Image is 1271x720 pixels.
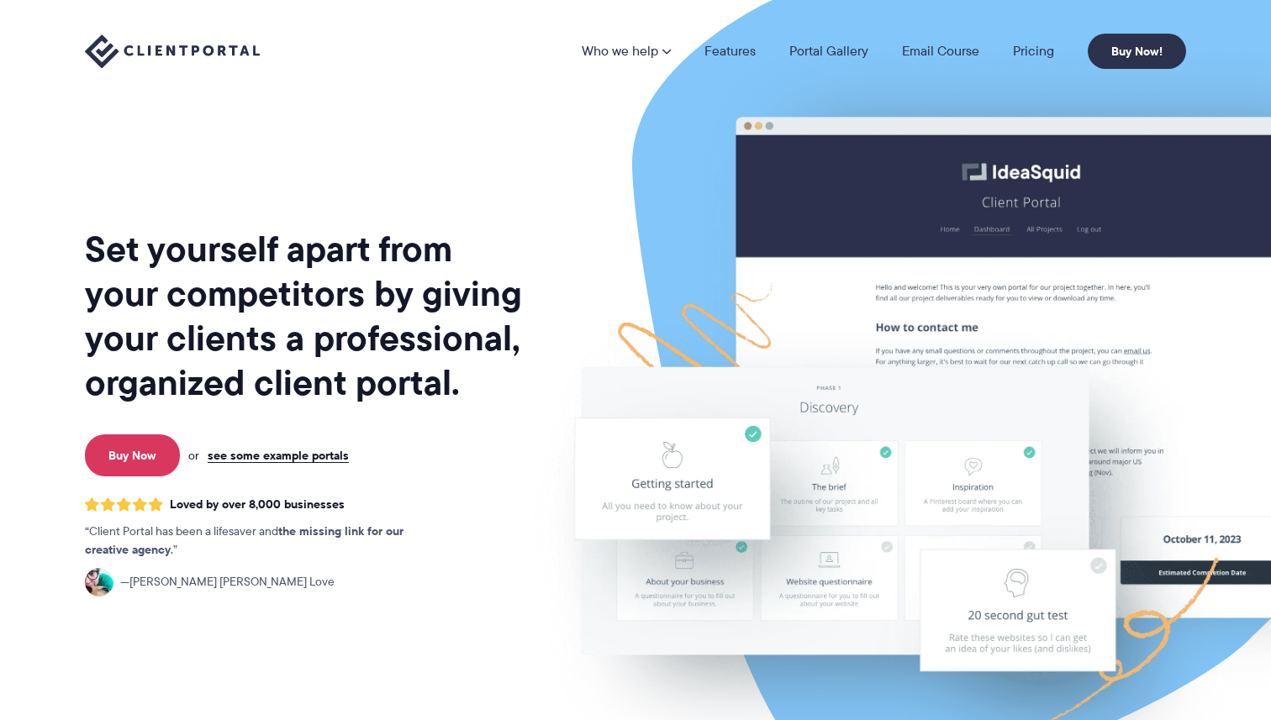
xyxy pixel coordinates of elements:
span: Loved by over 8,000 businesses [170,497,345,512]
a: Who we help [582,45,671,58]
a: Pricing [1013,45,1054,58]
span: [PERSON_NAME] [PERSON_NAME] Love [120,573,335,591]
a: Buy Now [85,434,180,476]
span: or [188,448,199,463]
strong: the missing link for our creative agency [85,522,403,559]
a: Buy Now! [1088,34,1186,69]
a: Email Course [902,45,979,58]
a: Features [704,45,756,58]
p: Client Portal has been a lifesaver and . [85,523,438,560]
a: see some example portals [208,448,349,463]
h1: Set yourself apart from your competitors by giving your clients a professional, organized client ... [85,227,525,405]
a: Portal Gallery [789,45,868,58]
